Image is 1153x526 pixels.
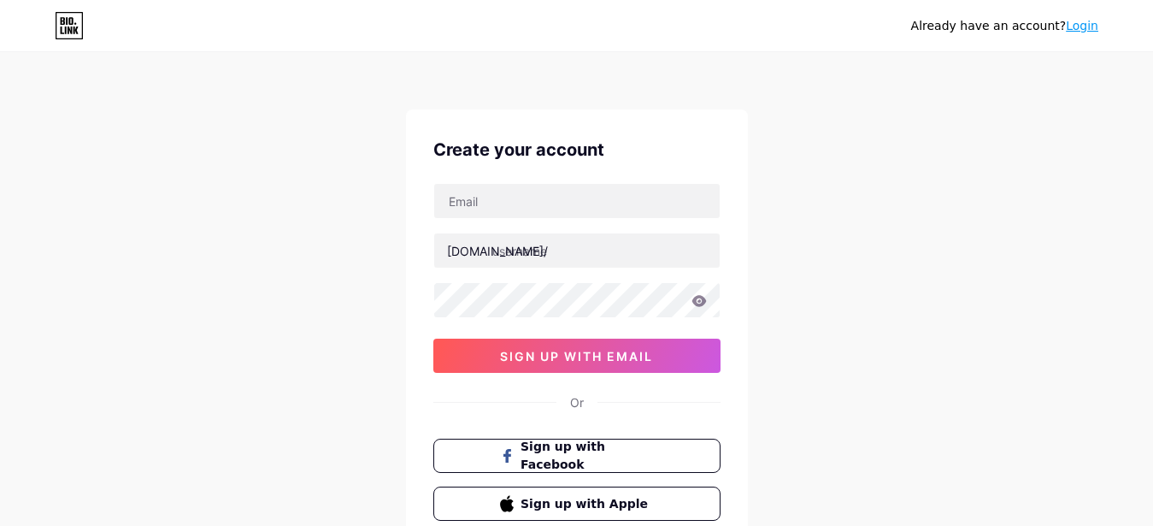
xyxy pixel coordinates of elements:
[433,439,721,473] button: Sign up with Facebook
[433,339,721,373] button: sign up with email
[433,137,721,163] div: Create your account
[434,233,720,268] input: username
[447,242,548,260] div: [DOMAIN_NAME]/
[500,349,653,363] span: sign up with email
[521,438,653,474] span: Sign up with Facebook
[434,184,720,218] input: Email
[570,393,584,411] div: Or
[1066,19,1098,33] a: Login
[433,487,721,521] button: Sign up with Apple
[521,495,653,513] span: Sign up with Apple
[911,17,1098,35] div: Already have an account?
